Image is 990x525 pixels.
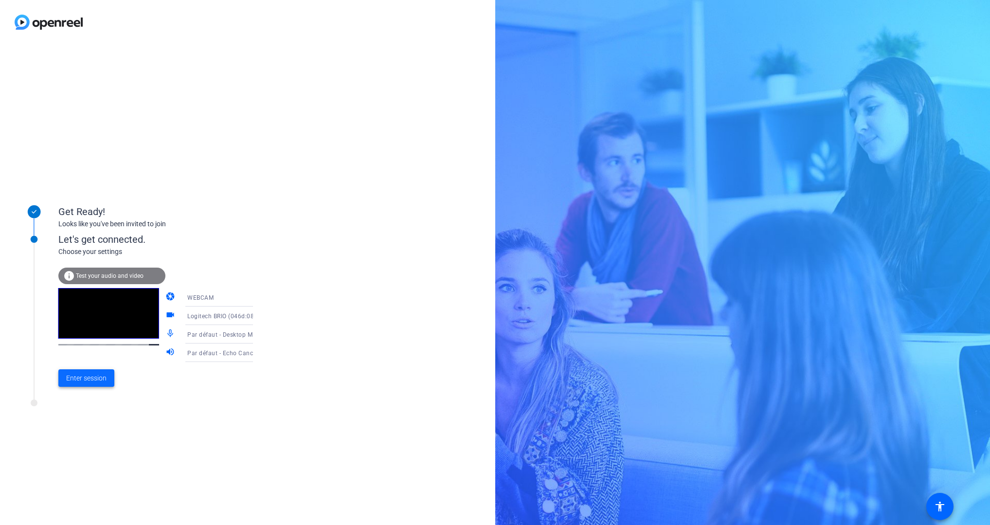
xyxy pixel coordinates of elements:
mat-icon: info [63,270,75,282]
span: Par défaut - Desktop Microphone (RØDE NT-USB+) (19f7:0035) [187,330,364,338]
div: Get Ready! [58,204,253,219]
span: Logitech BRIO (046d:085e) [187,312,263,320]
div: Let's get connected. [58,232,273,247]
div: Choose your settings [58,247,273,257]
span: Par défaut - Echo Cancelling Speakerphone (Jabra Speak 750) (0b0e:24b0) [187,349,402,357]
mat-icon: videocam [165,310,177,322]
mat-icon: volume_up [165,347,177,359]
mat-icon: mic_none [165,328,177,340]
span: WEBCAM [187,294,214,301]
button: Enter session [58,369,114,387]
div: Looks like you've been invited to join [58,219,253,229]
span: Enter session [66,373,107,383]
mat-icon: accessibility [934,501,946,512]
mat-icon: camera [165,291,177,303]
span: Test your audio and video [76,272,144,279]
